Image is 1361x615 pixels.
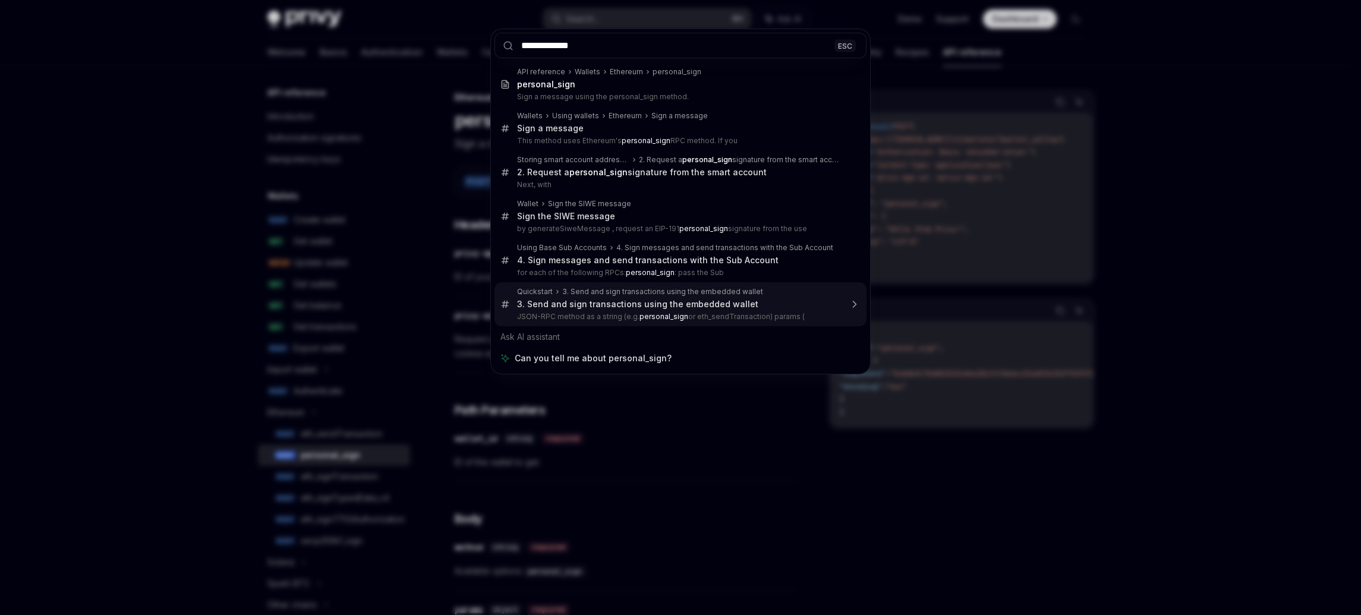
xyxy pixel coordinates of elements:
p: This method uses Ethereum's RPC method. If you [517,136,842,146]
b: personal_sign [626,268,675,277]
div: 2. Request a signature from the smart account [517,167,767,178]
div: 3. Send and sign transactions using the embedded wallet [562,287,763,297]
span: Can you tell me about personal_sign? [515,352,672,364]
div: Ethereum [609,111,642,121]
div: API reference [517,67,565,77]
b: personal_sign [622,136,670,145]
div: Storing smart account addresses [517,155,629,165]
div: Ethereum [610,67,643,77]
div: Using wallets [552,111,599,121]
b: personal_sign [639,312,688,321]
div: 4. Sign messages and send transactions with the Sub Account [616,243,833,253]
div: Sign the SIWE message [548,199,631,209]
div: Wallets [517,111,543,121]
b: personal_sign [682,155,732,164]
p: Sign a message using the personal_sign method. [517,92,842,102]
div: 3. Send and sign transactions using the embedded wallet [517,299,758,310]
b: personal_sign [517,79,575,89]
p: for each of the following RPCs: : pass the Sub [517,268,842,277]
div: 4. Sign messages and send transactions with the Sub Account [517,255,779,266]
p: JSON-RPC method as a string (e.g. or eth_sendTransaction) params ( [517,312,842,321]
p: Next, with [517,180,842,190]
div: Sign a message [651,111,708,121]
div: Ask AI assistant [494,326,867,348]
div: personal_sign [653,67,701,77]
div: Wallets [575,67,600,77]
div: Sign the SIWE message [517,211,615,222]
p: by generateSiweMessage , request an EIP-191 signature from the use [517,224,842,234]
div: Using Base Sub Accounts [517,243,607,253]
div: Quickstart [517,287,553,297]
div: 2. Request a signature from the smart account [639,155,842,165]
b: personal_sign [679,224,728,233]
b: personal_sign [569,167,628,177]
div: Wallet [517,199,538,209]
div: ESC [834,39,856,52]
div: Sign a message [517,123,584,134]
